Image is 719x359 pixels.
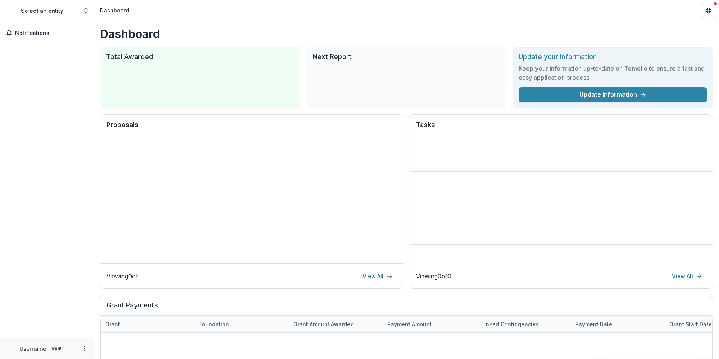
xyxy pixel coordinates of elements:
[106,121,397,135] h2: Proposals
[80,344,89,353] button: More
[21,7,63,15] div: Select an entity
[106,272,138,281] p: Viewing 0 of
[519,87,707,102] a: Update Information
[106,53,294,61] h2: Total Awarded
[519,64,707,82] h3: Keep your information up-to-date on Temelio to ensure a fast and easy application process.
[15,30,88,37] span: Notifications
[312,53,501,61] h2: Next Report
[701,3,716,18] button: Get Help
[667,270,707,282] a: View All
[416,121,707,135] h2: Tasks
[519,53,707,61] h2: Update your information
[20,345,46,353] p: Username
[97,5,132,16] nav: breadcrumb
[49,345,64,352] p: Role
[358,270,397,282] a: View All
[416,272,451,281] p: Viewing 0 of 0
[80,3,91,18] button: Open entity switcher
[3,27,91,39] button: Notifications
[100,6,129,14] div: Dashboard
[106,301,707,315] h2: Grant Payments
[100,27,713,41] h1: Dashboard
